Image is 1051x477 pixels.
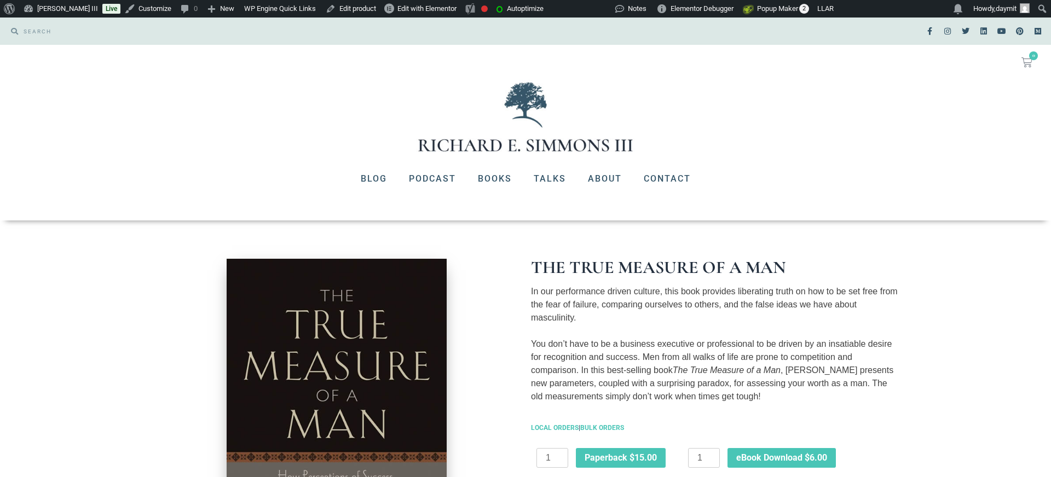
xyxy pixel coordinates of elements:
a: Books [467,165,523,193]
button: eBook Download $6.00 [727,448,836,468]
em: The True Measure of a Man [673,365,781,375]
img: Views over 48 hours. Click for more Jetpack Stats. [553,2,615,15]
span: 0 [1029,51,1038,60]
h1: The True Measure of a Man [531,259,898,276]
div: Focus keyphrase not set [481,5,488,12]
span: eBook Download $6.00 [736,453,827,462]
a: BULK ORDERS [580,424,624,432]
a: Talks [523,165,577,193]
span: 2 [799,4,809,14]
input: Product quantity [536,448,568,468]
span: You don’t have to be a business executive or professional to be driven by an insatiable desire fo... [531,339,893,401]
a: Contact [633,165,702,193]
input: Product quantity [688,448,720,468]
input: SEARCH [18,23,520,39]
a: Live [102,4,120,14]
button: Paperback $15.00 [576,448,666,468]
span: daymit [996,4,1017,13]
a: LOCAL ORDERS [531,424,579,432]
a: Blog [350,165,398,193]
span: In our performance driven culture, this book provides liberating truth on how to be set free from... [531,287,898,322]
span: Paperback $15.00 [585,453,657,462]
a: Podcast [398,165,467,193]
p: | [531,423,898,433]
a: 0 [1008,50,1046,74]
span: Edit with Elementor [397,4,457,13]
a: About [577,165,633,193]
